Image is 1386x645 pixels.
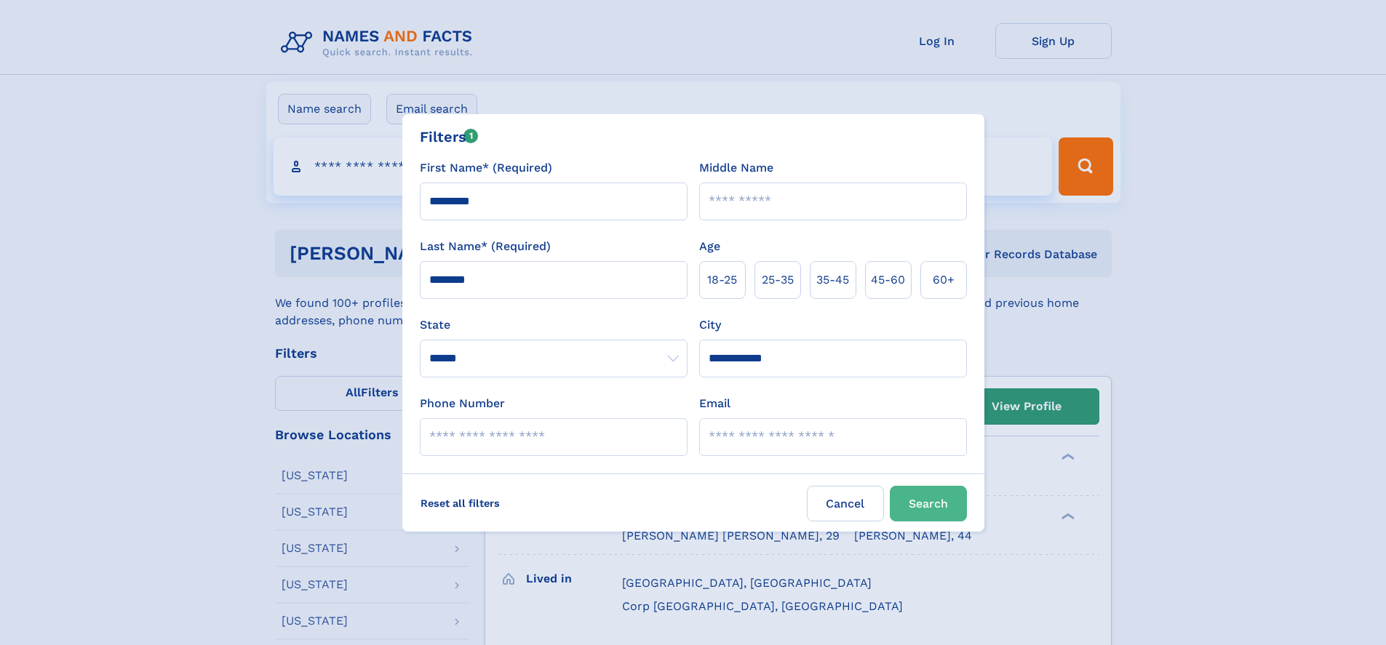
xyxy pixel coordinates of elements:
[420,316,688,334] label: State
[699,238,720,255] label: Age
[699,316,721,334] label: City
[707,271,737,289] span: 18‑25
[699,159,773,177] label: Middle Name
[420,126,479,148] div: Filters
[871,271,905,289] span: 45‑60
[816,271,849,289] span: 35‑45
[420,395,505,412] label: Phone Number
[807,486,884,521] label: Cancel
[699,395,730,412] label: Email
[420,238,551,255] label: Last Name* (Required)
[411,486,509,521] label: Reset all filters
[762,271,794,289] span: 25‑35
[933,271,955,289] span: 60+
[890,486,967,521] button: Search
[420,159,552,177] label: First Name* (Required)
